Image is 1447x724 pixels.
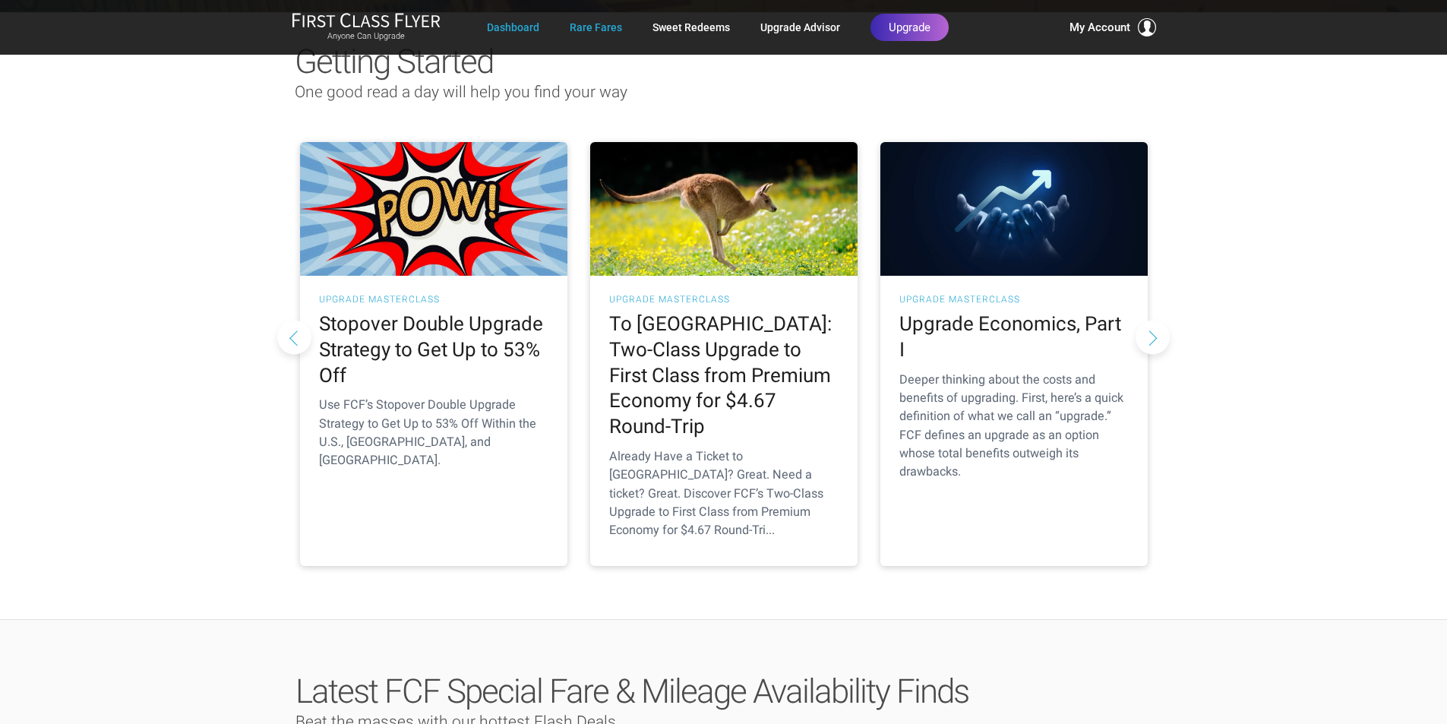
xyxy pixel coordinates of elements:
p: Already Have a Ticket to [GEOGRAPHIC_DATA]? Great. Need a ticket? Great. Discover FCF’s Two-Class... [609,447,839,539]
a: Rare Fares [570,14,622,41]
p: Deeper thinking about the costs and benefits of upgrading. First, here’s a quick definition of wh... [899,371,1129,482]
h3: UPGRADE MASTERCLASS [319,295,548,304]
span: One good read a day will help you find your way [295,83,627,101]
a: UPGRADE MASTERCLASS To [GEOGRAPHIC_DATA]: Two-Class Upgrade to First Class from Premium Economy f... [590,142,858,566]
span: My Account [1069,18,1130,36]
a: Upgrade Advisor [760,14,840,41]
a: Sweet Redeems [652,14,730,41]
a: Dashboard [487,14,539,41]
h3: UPGRADE MASTERCLASS [609,295,839,304]
button: My Account [1069,18,1156,36]
a: UPGRADE MASTERCLASS Stopover Double Upgrade Strategy to Get Up to 53% Off Use FCF’s Stopover Doub... [300,142,567,566]
a: Upgrade [870,14,949,41]
small: Anyone Can Upgrade [292,31,441,42]
h3: UPGRADE MASTERCLASS [899,295,1129,304]
a: UPGRADE MASTERCLASS Upgrade Economics, Part I Deeper thinking about the costs and benefits of upg... [880,142,1148,566]
h2: To [GEOGRAPHIC_DATA]: Two-Class Upgrade to First Class from Premium Economy for $4.67 Round-Trip [609,311,839,440]
p: Use FCF’s Stopover Double Upgrade Strategy to Get Up to 53% Off Within the U.S., [GEOGRAPHIC_DATA... [319,396,548,469]
h2: Stopover Double Upgrade Strategy to Get Up to 53% Off [319,311,548,388]
button: Next slide [1136,320,1170,354]
h2: Upgrade Economics, Part I [899,311,1129,363]
span: Getting Started [295,42,493,81]
a: First Class FlyerAnyone Can Upgrade [292,12,441,43]
button: Previous slide [277,320,311,354]
img: First Class Flyer [292,12,441,28]
span: Latest FCF Special Fare & Mileage Availability Finds [295,672,968,711]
